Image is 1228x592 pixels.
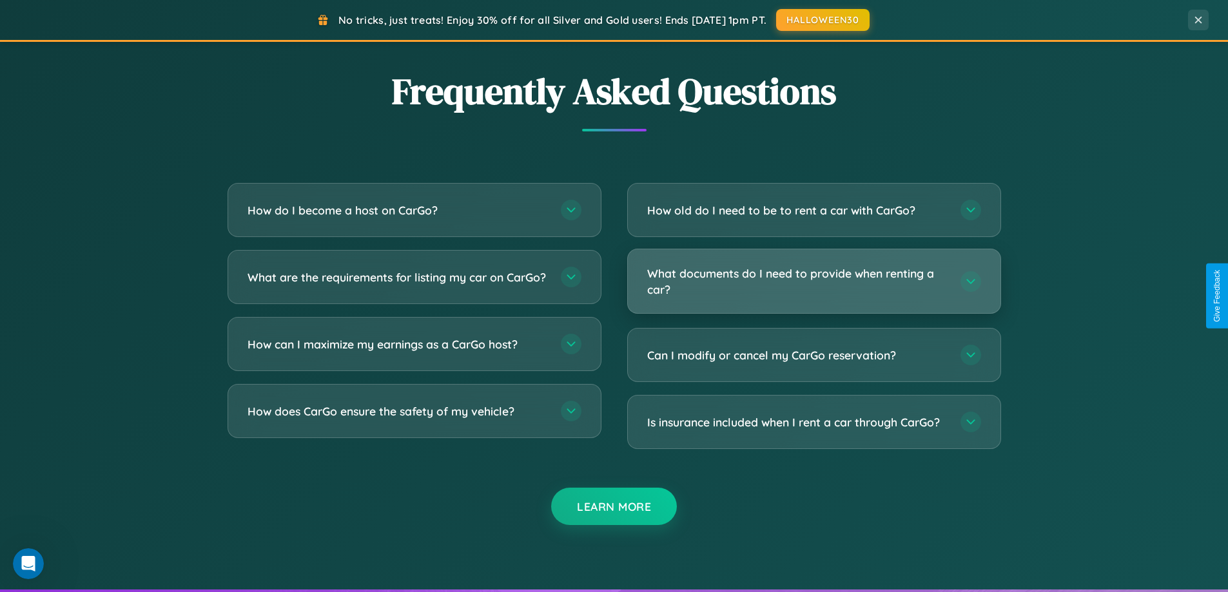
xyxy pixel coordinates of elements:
[647,265,948,297] h3: What documents do I need to provide when renting a car?
[647,202,948,218] h3: How old do I need to be to rent a car with CarGo?
[551,488,677,525] button: Learn More
[248,269,548,285] h3: What are the requirements for listing my car on CarGo?
[1213,270,1222,322] div: Give Feedback
[248,202,548,218] h3: How do I become a host on CarGo?
[647,347,948,363] h3: Can I modify or cancel my CarGo reservation?
[13,548,44,579] iframe: Intercom live chat
[228,66,1001,116] h2: Frequently Asked Questions
[647,414,948,430] h3: Is insurance included when I rent a car through CarGo?
[776,9,870,31] button: HALLOWEEN30
[248,403,548,419] h3: How does CarGo ensure the safety of my vehicle?
[338,14,766,26] span: No tricks, just treats! Enjoy 30% off for all Silver and Gold users! Ends [DATE] 1pm PT.
[248,336,548,352] h3: How can I maximize my earnings as a CarGo host?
